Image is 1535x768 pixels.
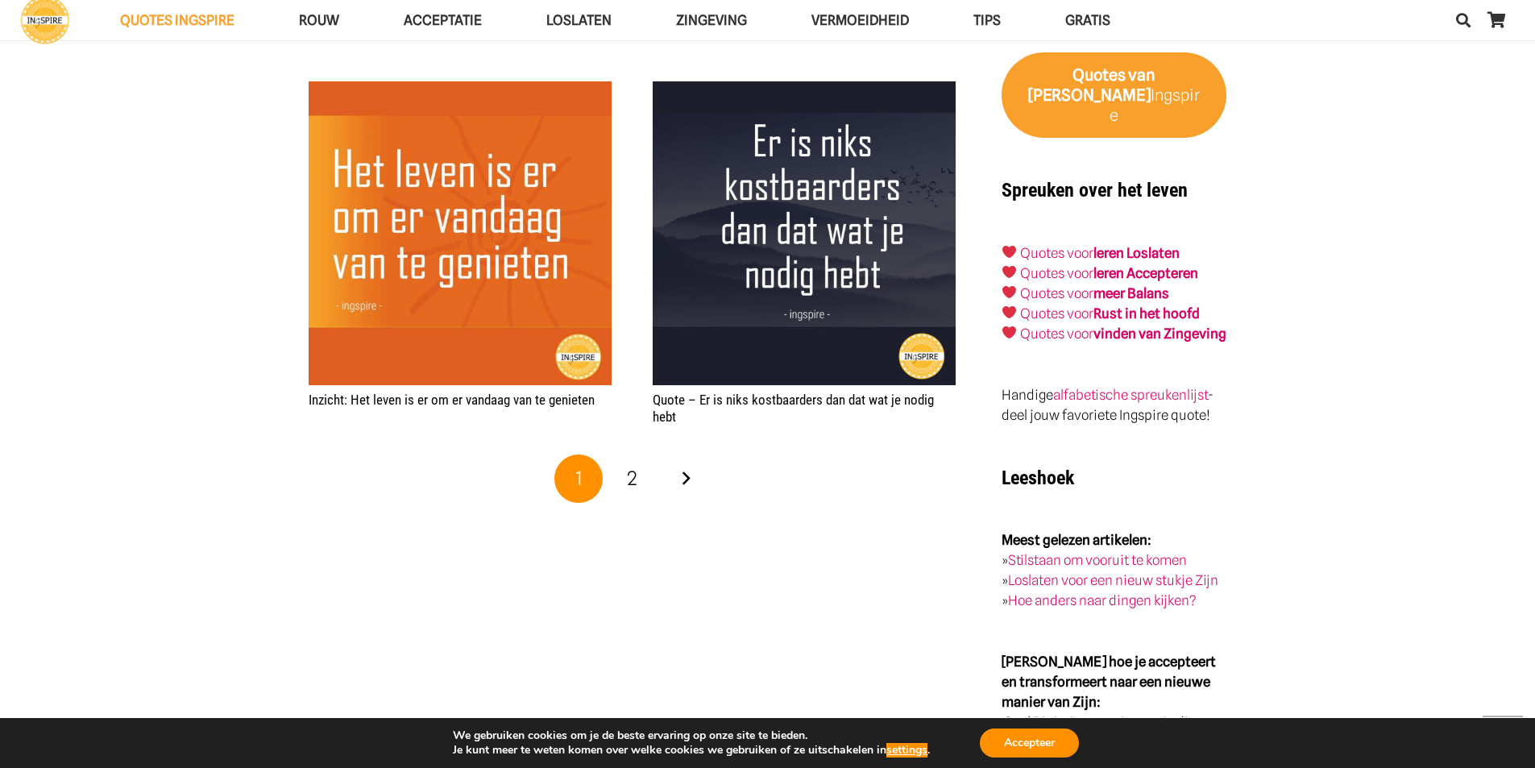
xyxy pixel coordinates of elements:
p: We gebruiken cookies om je de beste ervaring op onze site te bieden. [453,729,930,743]
span: QUOTES INGSPIRE [120,12,234,28]
img: ❤ [1002,326,1016,339]
strong: Quotes [1072,65,1126,85]
p: Handige - deel jouw favoriete Ingspire quote! [1002,385,1226,426]
a: Pagina 2 [608,455,657,503]
strong: meer Balans [1093,285,1169,301]
a: Quotes voor [1020,245,1093,261]
img: ❤ [1002,305,1016,319]
a: Quotes voor [1020,265,1093,281]
strong: [PERSON_NAME] hoe je accepteert en transformeert naar een nieuwe manier van Zijn: [1002,654,1216,710]
a: Terug naar top [1483,716,1523,756]
span: 2 [627,467,637,490]
p: Je kunt meer te weten komen over welke cookies we gebruiken of ze uitschakelen in . [453,743,930,758]
span: Acceptatie [404,12,482,28]
span: Zingeving [676,12,747,28]
strong: vinden van Zingeving [1093,326,1226,342]
a: Quote – Er is niks kostbaarders dan dat wat je nodig hebt [653,392,934,424]
a: leren Loslaten [1093,245,1180,261]
img: ❤ [1002,245,1016,259]
button: Accepteer [980,729,1079,758]
a: Quotes voorRust in het hoofd [1020,305,1200,322]
span: GRATIS [1065,12,1110,28]
span: 1 [575,467,583,490]
em: Soul Diving [1002,714,1070,730]
a: alfabetische spreukenlijst [1053,387,1208,403]
img: Citaat: Er is niks kostbaarders dan dat wat je nodig hebt - Quote van inge ingspire.nl over dankb... [653,81,956,384]
a: Hoe anders naar dingen kijken? [1008,592,1197,608]
a: Quotes van [PERSON_NAME]Ingspire [1002,52,1226,138]
a: leren Accepteren [1093,265,1198,281]
a: Quote – Er is niks kostbaarders dan dat wat je nodig hebt [653,81,956,384]
a: Quotes voormeer Balans [1020,285,1169,301]
img: ❤ [1002,265,1016,279]
p: » » » [1002,530,1226,611]
img: Het leven is er om er vandaag van te genieten - Pluk de dag quote ingspire citaat [309,81,612,384]
span: Loslaten [546,12,612,28]
strong: Leeshoek [1002,467,1074,489]
span: TIPS [973,12,1001,28]
span: ROUW [299,12,339,28]
strong: Spreuken over het leven [1002,179,1188,201]
strong: van [PERSON_NAME] [1028,65,1155,105]
span: VERMOEIDHEID [811,12,909,28]
a: Quotes voorvinden van Zingeving [1020,326,1226,342]
a: Inzicht: Het leven is er om er vandaag van te genieten [309,81,612,384]
a: Loslaten voor een nieuw stukje Zijn [1008,572,1218,588]
img: ❤ [1002,285,1016,299]
span: Pagina 1 [554,455,603,503]
strong: Meest gelezen artikelen: [1002,532,1151,548]
a: Inzicht: Het leven is er om er vandaag van te genieten [309,392,595,408]
a: Stilstaan om vooruit te komen [1008,552,1187,568]
button: settings [886,743,927,758]
strong: Rust in het hoofd [1093,305,1200,322]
